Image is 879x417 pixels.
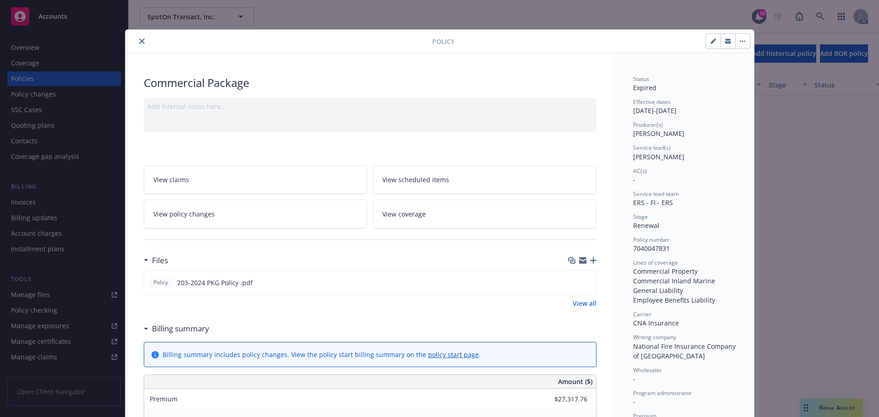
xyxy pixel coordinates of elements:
[633,167,647,175] span: AC(s)
[373,200,597,228] a: View coverage
[558,377,592,386] span: Amount ($)
[144,323,209,335] div: Billing summary
[633,129,684,138] span: [PERSON_NAME]
[177,278,253,287] span: 203-2024 PKG Policy .pdf
[633,75,649,83] span: Status
[633,389,692,397] span: Program administrator
[533,392,593,406] input: 0.00
[633,374,635,383] span: -
[153,209,215,219] span: View policy changes
[382,209,426,219] span: View coverage
[153,175,189,184] span: View claims
[633,236,669,244] span: Policy number
[633,213,648,221] span: Stage
[633,342,738,360] span: National Fire Insurance Company of [GEOGRAPHIC_DATA]
[633,121,663,129] span: Producer(s)
[144,75,597,91] div: Commercial Package
[144,255,168,266] div: Files
[633,286,736,295] div: General Liability
[633,221,659,230] span: Renewal
[428,350,479,359] a: policy start page
[584,278,592,287] button: preview file
[633,198,673,207] span: ERS - FI - ERS
[633,310,651,318] span: Carrier
[633,244,670,253] span: 7040047831
[152,255,168,266] h3: Files
[136,36,147,47] button: close
[570,278,577,287] button: download file
[150,395,178,403] span: Premium
[633,276,736,286] div: Commercial Inland Marine
[152,278,170,287] span: Policy
[633,259,678,266] span: Lines of coverage
[633,319,679,327] span: CNA Insurance
[633,190,679,198] span: Service lead team
[633,83,657,92] span: Expired
[382,175,449,184] span: View scheduled items
[163,350,481,359] div: Billing summary includes policy changes. View the policy start billing summary on the .
[633,152,684,161] span: [PERSON_NAME]
[633,295,736,305] div: Employee Benefits Liability
[147,102,593,111] div: Add internal notes here...
[432,37,455,46] span: Policy
[633,397,635,406] span: -
[144,165,368,194] a: View claims
[573,298,597,308] a: View all
[633,98,736,115] div: [DATE] - [DATE]
[633,266,736,276] div: Commercial Property
[144,200,368,228] a: View policy changes
[633,333,676,341] span: Writing company
[633,366,662,374] span: Wholesaler
[633,98,671,106] span: Effective dates
[152,323,209,335] h3: Billing summary
[373,165,597,194] a: View scheduled items
[633,144,671,152] span: Service lead(s)
[633,175,635,184] span: -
